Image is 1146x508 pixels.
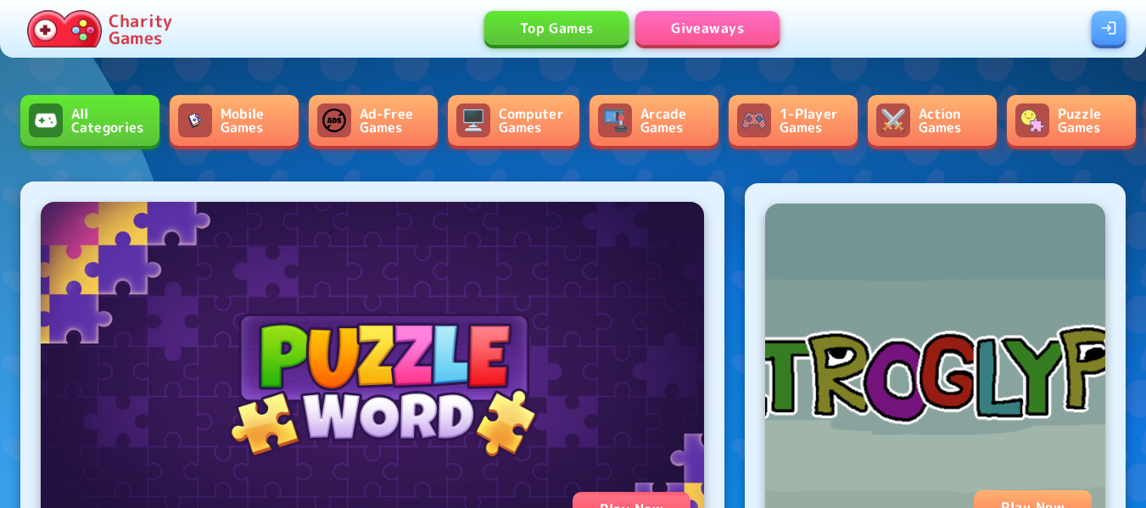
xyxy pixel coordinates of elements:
[729,95,858,146] a: 1-Player Games1-Player Games
[20,7,179,51] a: Charity Games
[20,95,159,146] a: All CategoriesAll Categories
[448,95,579,146] a: Computer GamesComputer Games
[170,95,299,146] a: Mobile GamesMobile Games
[484,11,629,45] a: Top Games
[868,95,997,146] a: Action GamesAction Games
[590,95,718,146] a: Arcade GamesArcade Games
[109,12,172,46] p: Charity Games
[1007,95,1136,146] a: Puzzle GamesPuzzle Games
[635,11,780,45] a: Giveaways
[309,95,438,146] a: Ad-Free GamesAd-Free Games
[27,10,102,47] img: Charity.Games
